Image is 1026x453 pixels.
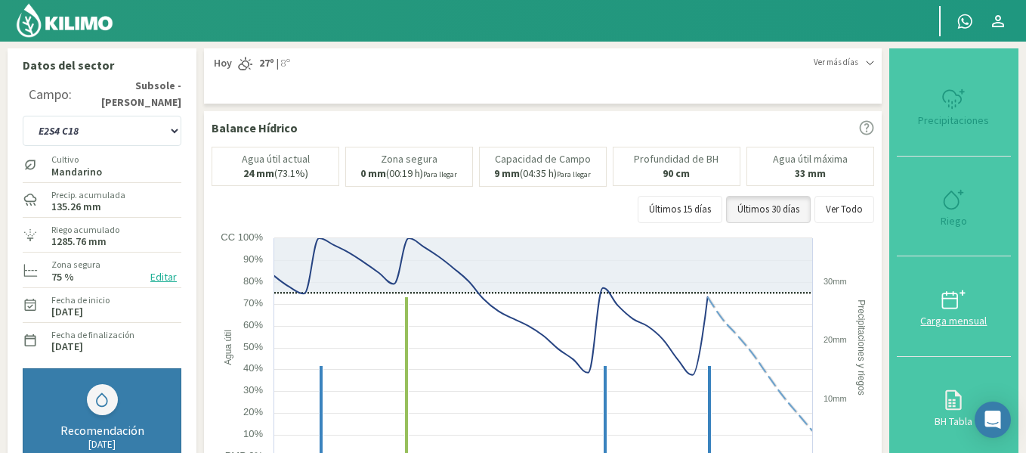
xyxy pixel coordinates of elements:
text: Precipitaciones y riegos [856,299,867,396]
label: Zona segura [51,258,100,271]
text: 80% [243,275,263,287]
b: 9 mm [494,166,520,180]
div: Campo: [29,87,72,102]
img: Kilimo [15,2,114,39]
label: Mandarino [51,167,102,177]
label: 135.26 mm [51,202,101,212]
div: Riego [901,216,1006,226]
strong: Subsole - [PERSON_NAME] [72,78,181,110]
text: 10% [243,428,263,439]
p: Zona segura [381,154,437,165]
button: Últimos 30 días [726,196,811,223]
p: Capacidad de Campo [495,154,591,165]
p: (73.1%) [243,168,308,179]
text: 50% [243,341,263,352]
label: Fecha de finalización [51,328,134,342]
p: Agua útil actual [242,154,310,165]
div: Precipitaciones [901,115,1006,126]
button: Ver Todo [814,196,874,223]
text: 60% [243,319,263,330]
span: 8º [279,56,290,71]
label: Riego acumulado [51,223,119,237]
div: [DATE] [39,438,165,451]
text: 20mm [824,335,847,344]
b: 24 mm [243,166,274,180]
label: Precip. acumulada [51,188,125,202]
span: | [277,56,279,71]
text: CC 100% [221,231,263,243]
label: 75 % [51,272,74,282]
button: Editar [146,268,181,286]
text: 20% [243,406,263,417]
b: 90 cm [663,166,690,180]
span: Ver más días [814,56,858,69]
text: 30% [243,384,263,396]
text: Agua útil [223,330,233,365]
b: 0 mm [360,166,386,180]
span: Hoy [212,56,232,71]
text: 40% [243,362,263,374]
p: (00:19 h) [360,168,457,180]
div: Carga mensual [901,315,1006,326]
div: Open Intercom Messenger [975,402,1011,438]
text: 10mm [824,394,847,403]
button: Riego [897,157,1011,257]
p: Profundidad de BH [634,154,719,165]
text: 70% [243,297,263,309]
label: 1285.76 mm [51,237,107,247]
b: 33 mm [795,166,826,180]
small: Para llegar [423,169,457,179]
p: (04:35 h) [494,168,591,180]
label: [DATE] [51,342,83,352]
button: Precipitaciones [897,56,1011,157]
text: 90% [243,253,263,265]
label: Cultivo [51,153,102,166]
button: Carga mensual [897,256,1011,357]
p: Agua útil máxima [773,154,848,165]
p: Balance Hídrico [212,119,298,137]
div: Recomendación [39,423,165,438]
div: BH Tabla [901,416,1006,427]
button: Últimos 15 días [638,196,722,223]
label: Fecha de inicio [51,293,110,307]
text: 30mm [824,277,847,286]
label: [DATE] [51,307,83,317]
p: Datos del sector [23,56,181,74]
strong: 27º [259,56,274,70]
small: Para llegar [557,169,591,179]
